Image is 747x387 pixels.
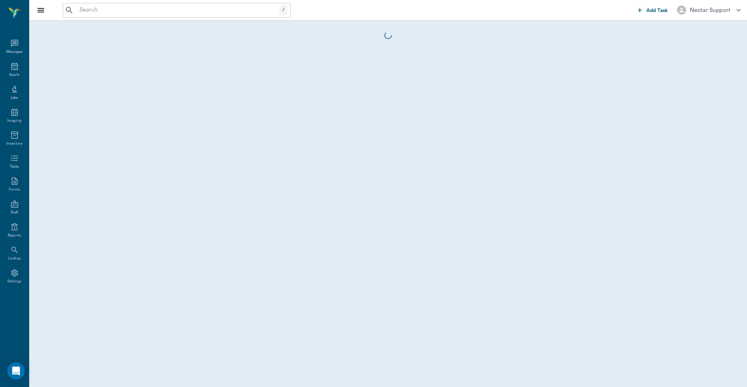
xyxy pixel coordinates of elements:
[690,6,731,15] div: Nectar Support
[671,3,747,17] button: Nectar Support
[77,5,279,15] input: Search
[6,49,23,55] div: Messages
[279,5,287,15] div: /
[7,362,25,380] div: Open Intercom Messenger
[635,3,671,17] button: Add Task
[34,3,48,17] button: Close drawer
